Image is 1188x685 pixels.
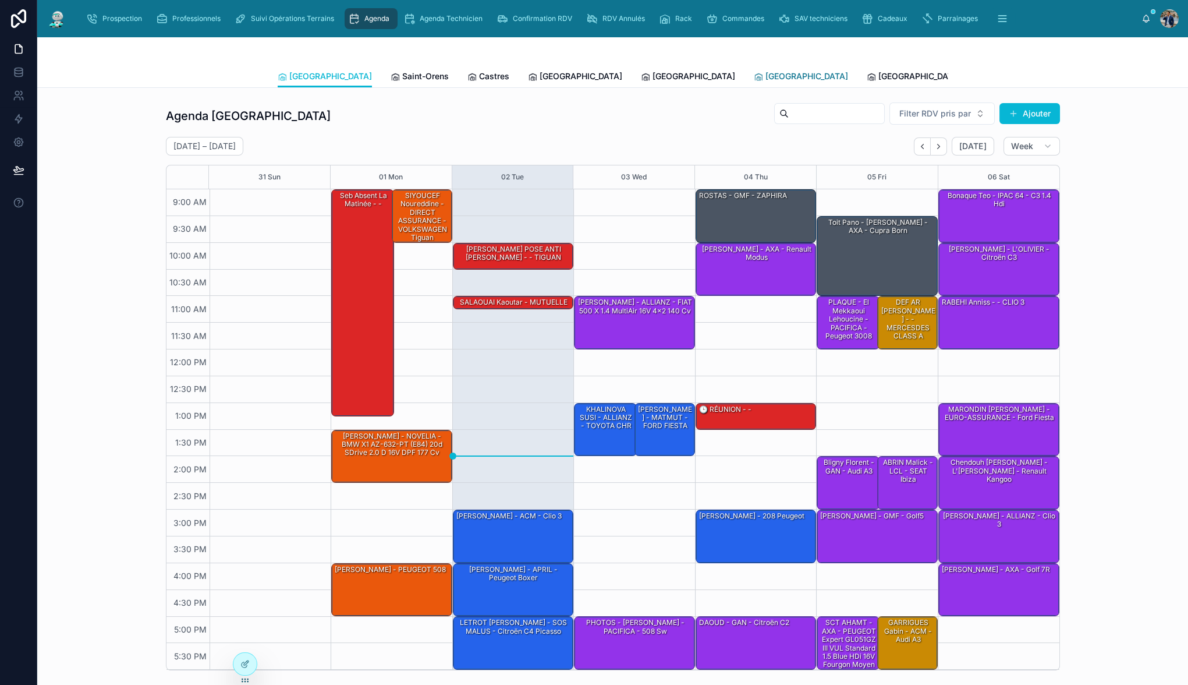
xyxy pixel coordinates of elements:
span: Confirmation RDV [513,14,572,23]
div: 31 Sun [258,165,281,189]
div: SCT AHAMT - AXA - PEUGEOT Expert GL051GZ III VUL Standard 1.5 Blue HDi 16V Fourgon moyen S&S 120 cv [819,617,878,679]
span: Cadeaux [878,14,907,23]
span: 2:30 PM [171,491,210,501]
button: Select Button [889,103,995,125]
h1: Agenda [GEOGRAPHIC_DATA] [166,108,331,124]
span: 5:30 PM [171,651,210,661]
span: 9:00 AM [170,197,210,207]
div: MARONDIN [PERSON_NAME] - EURO-ASSURANCE - Ford fiesta [941,404,1058,423]
div: [PERSON_NAME] - L'OLIVIER - Citroën c3 [941,244,1058,263]
div: KHALINOVA SUSI - ALLIANZ - TOYOTA CHR [575,404,636,456]
div: scrollable content [77,6,1141,31]
div: PHOTOS - [PERSON_NAME] - PACIFICA - 508 sw [576,617,694,637]
div: [PERSON_NAME] - ALLIANZ - Clio 3 [939,510,1059,563]
div: Bonaque Teo - IPAC 64 - C3 1.4 hdi [939,190,1059,242]
div: [PERSON_NAME] - AXA - Golf 7R [941,564,1051,575]
div: [PERSON_NAME] - GMF - Golf5 [817,510,937,563]
a: Prospection [83,8,150,29]
a: Professionnels [153,8,229,29]
div: DEF AR [PERSON_NAME] - - MERCESDES CLASS A [880,297,937,341]
div: 🕒 RÉUNION - - [698,404,753,415]
div: Bligny Florent - GAN - Audi A3 [817,457,879,509]
span: 1:30 PM [172,437,210,447]
div: Toit pano - [PERSON_NAME] - AXA - cupra born [817,217,937,296]
div: Toit pano - [PERSON_NAME] - AXA - cupra born [819,217,937,236]
span: 4:00 PM [171,571,210,581]
div: [PERSON_NAME] - AXA - Golf 7R [939,564,1059,616]
div: [PERSON_NAME] - AXA - Renault modus [696,243,816,296]
a: Agenda [345,8,398,29]
a: Confirmation RDV [493,8,580,29]
a: [GEOGRAPHIC_DATA] [754,66,848,89]
div: [PERSON_NAME] - ACM - Clio 3 [453,510,573,563]
a: Commandes [703,8,772,29]
div: [PERSON_NAME] - MATMUT - FORD FIESTA [635,404,694,456]
div: 05 Fri [867,165,886,189]
span: Week [1011,141,1033,151]
span: 9:30 AM [170,224,210,234]
div: [PERSON_NAME] POSE ANTI [PERSON_NAME] - - TIGUAN [453,243,573,269]
div: GARRIGUES Gabin - ACM - audi a3 [878,617,937,669]
div: DEF AR [PERSON_NAME] - - MERCESDES CLASS A [878,296,937,349]
div: DAOUD - GAN - Citroën C2 [698,617,790,628]
div: [PERSON_NAME] - GMF - Golf5 [819,511,925,521]
span: 3:30 PM [171,544,210,554]
a: Suivi Opérations Terrains [231,8,342,29]
a: [GEOGRAPHIC_DATA] [528,66,622,89]
button: 01 Mon [379,165,403,189]
div: [PERSON_NAME] - NOVELIA - BMW X1 AZ-632-PT (E84) 20d sDrive 2.0 d 16V DPF 177 cv [332,430,452,483]
div: [PERSON_NAME] - MATMUT - FORD FIESTA [637,404,694,432]
a: [GEOGRAPHIC_DATA] [867,66,961,89]
button: Back [914,137,931,156]
div: SALAOUAI Kaoutar - MUTUELLE DE POITIERS - Clio 4 [455,297,573,316]
button: 02 Tue [501,165,524,189]
span: RDV Annulés [602,14,645,23]
div: SCT AHAMT - AXA - PEUGEOT Expert GL051GZ III VUL Standard 1.5 Blue HDi 16V Fourgon moyen S&S 120 cv [817,617,879,669]
div: RABEHI Anniss - - CLIO 3 [941,297,1026,308]
div: KHALINOVA SUSI - ALLIANZ - TOYOTA CHR [576,404,636,432]
div: ROSTAS - GMF - ZAPHIRA [696,190,816,242]
span: [GEOGRAPHIC_DATA] [540,70,622,82]
div: MARONDIN [PERSON_NAME] - EURO-ASSURANCE - Ford fiesta [939,404,1059,456]
div: SALAOUAI Kaoutar - MUTUELLE DE POITIERS - Clio 4 [453,296,573,309]
a: Parrainages [918,8,986,29]
div: Bligny Florent - GAN - Audi A3 [819,457,878,476]
span: Rack [675,14,692,23]
div: [PERSON_NAME] - ALLIANZ - FIAT 500 X 1.4 MultiAir 16V 4x2 140 cv [576,297,694,316]
div: SIYOUCEF Noureddine - DIRECT ASSURANCE - VOLKSWAGEN Tiguan [394,190,451,243]
span: Parrainages [938,14,978,23]
div: 04 Thu [744,165,768,189]
div: SIYOUCEF Noureddine - DIRECT ASSURANCE - VOLKSWAGEN Tiguan [392,190,452,242]
span: Suivi Opérations Terrains [251,14,334,23]
span: SAV techniciens [795,14,847,23]
div: [PERSON_NAME] - AXA - Renault modus [698,244,815,263]
span: [GEOGRAPHIC_DATA] [289,70,372,82]
a: Castres [467,66,509,89]
div: GARRIGUES Gabin - ACM - audi a3 [880,617,937,645]
button: Next [931,137,947,156]
div: ABRIN Malick - LCL - SEAT Ibiza [880,457,937,485]
span: Agenda Technicien [420,14,483,23]
span: 10:30 AM [166,277,210,287]
div: LETROT [PERSON_NAME] - SOS MALUS - Citroën C4 Picasso [453,617,573,669]
span: Prospection [102,14,142,23]
div: 03 Wed [621,165,647,189]
span: 1:00 PM [172,411,210,421]
div: 06 Sat [988,165,1010,189]
span: 5:00 PM [171,624,210,634]
div: PLAQUE - El Mekkaoui Lehoucine - PACIFICA - peugeot 3008 [819,297,878,341]
div: LETROT [PERSON_NAME] - SOS MALUS - Citroën C4 Picasso [455,617,573,637]
div: [PERSON_NAME] - ACM - Clio 3 [455,511,563,521]
div: PLAQUE - El Mekkaoui Lehoucine - PACIFICA - peugeot 3008 [817,296,879,349]
span: Saint-Orens [402,70,449,82]
div: Chendouh [PERSON_NAME] - L'[PERSON_NAME] - Renault kangoo [941,457,1058,485]
div: PHOTOS - [PERSON_NAME] - PACIFICA - 508 sw [575,617,694,669]
span: Filter RDV pris par [899,108,971,119]
div: [PERSON_NAME] - 208 Peugeot [698,511,806,521]
span: [DATE] [959,141,987,151]
span: 11:30 AM [168,331,210,341]
div: [PERSON_NAME] - ALLIANZ - FIAT 500 X 1.4 MultiAir 16V 4x2 140 cv [575,296,694,349]
span: 10:00 AM [166,250,210,260]
div: ABRIN Malick - LCL - SEAT Ibiza [878,457,937,509]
